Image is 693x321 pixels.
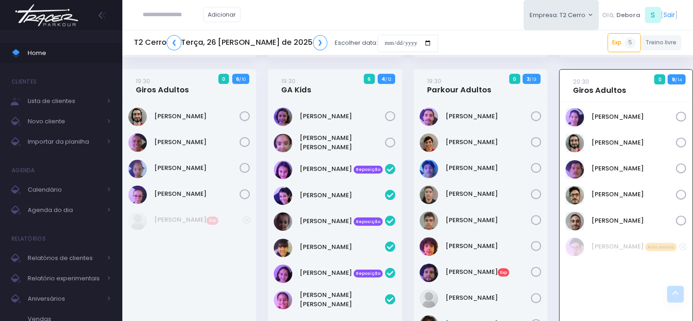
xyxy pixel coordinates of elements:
small: / 12 [385,77,391,82]
span: Reposição [354,218,383,226]
a: [PERSON_NAME] Reposição [300,268,386,278]
span: Calendário [28,184,102,196]
a: [PERSON_NAME] [446,138,531,147]
img: Maycon Martins [128,212,147,230]
a: [PERSON_NAME] [591,190,676,199]
a: 20:30Giros Adultos [573,77,626,95]
a: [PERSON_NAME] [154,138,240,147]
a: 19:30Parkour Adultos [427,76,491,95]
strong: 6 [236,75,239,83]
a: [PERSON_NAME] Reposição [300,217,386,226]
a: [PERSON_NAME] [591,112,676,121]
a: [PERSON_NAME] Reposição [300,164,386,174]
span: 6 [364,74,375,84]
a: [PERSON_NAME] [PERSON_NAME] [300,133,386,151]
span: Reposição [354,166,383,174]
img: Mateus brenner [420,264,438,282]
span: Lista de clientes [28,95,102,107]
small: 19:30 [427,77,441,85]
span: Olá, [603,11,615,20]
div: [ ] [599,5,681,25]
a: ❮ [167,35,181,50]
small: / 14 [675,77,682,83]
img: Barbara Iamauchi [566,108,584,127]
img: Arnaldo Barbosa Pinto [420,108,438,126]
a: [PERSON_NAME] [300,242,386,252]
span: Relatório experimentais [28,273,102,285]
small: 20:30 [573,77,589,86]
img: Manuella Brizuela Munhoz [274,239,292,257]
img: Kleber Barbosa dos Santos Reis [128,133,147,152]
a: [PERSON_NAME] [446,293,531,303]
a: [PERSON_NAME] [591,216,676,225]
img: Maria Clara Grota [274,134,292,152]
a: [PERSON_NAME] [300,191,386,200]
img: Livia Braga de Oliveira [274,187,292,205]
a: Sair [664,10,675,20]
img: Rafael Amaral [566,186,584,205]
img: Gabriel Nakanishi Fortes [566,238,584,256]
span: Home [28,47,111,59]
h4: Relatórios [12,230,46,248]
img: Bruno Milan Perfetto [566,134,584,152]
img: Bruno Milan Perfetto [128,108,147,126]
span: 0 [654,74,665,85]
a: Exp5 [608,33,641,52]
a: [PERSON_NAME] [446,242,531,251]
strong: 9 [672,76,675,83]
strong: 4 [381,75,385,83]
span: Relatórios de clientes [28,252,102,264]
span: 0 [509,74,520,84]
small: 19:30 [282,77,296,85]
span: Aniversários [28,293,102,305]
a: [PERSON_NAME] [154,189,240,199]
img: Vanessa da Silva Chaves [128,186,147,204]
img: Sophia Victoria da Silva Reis [274,291,292,309]
span: Exp [206,217,218,225]
img: Rosa Luiza Barbosa Luciano [128,160,147,178]
span: Agenda do dia [28,204,102,216]
a: [PERSON_NAME] [446,112,531,121]
h4: Clientes [12,73,36,91]
small: / 10 [239,77,246,82]
a: ❯ [313,35,328,50]
a: 19:30Giros Adultos [136,76,189,95]
a: Treino livre [641,35,682,50]
span: 5 [625,37,636,48]
span: Debora [616,11,640,20]
img: Lídia Vicentini [274,212,292,231]
small: 19:30 [136,77,150,85]
img: Natália Neves [420,290,438,308]
img: Lucas Palomino [420,237,438,256]
a: [PERSON_NAME] [591,138,676,147]
img: Leonardo Barreto de Oliveira Campos [420,212,438,230]
span: Aula avulsa [645,243,677,251]
a: [PERSON_NAME] [PERSON_NAME] [300,291,386,309]
div: Escolher data: [134,32,438,54]
a: [PERSON_NAME] [446,164,531,173]
img: Mariana Quirino Sanches [274,265,292,283]
img: Eduardo Ribeiro Castro [420,133,438,152]
img: Douglas Guerra [566,160,584,179]
a: [PERSON_NAME] [300,112,386,121]
small: / 13 [530,77,536,82]
span: S [645,7,661,23]
a: Adicionar [203,7,241,22]
a: [PERSON_NAME] Aula avulsa [591,242,679,251]
a: [PERSON_NAME] [446,189,531,199]
a: [PERSON_NAME]Exp [446,267,531,277]
img: Guilherme Sato [420,186,438,204]
a: 19:30GA Kids [282,76,312,95]
h4: Agenda [12,161,35,180]
span: Novo cliente [28,115,102,127]
a: [PERSON_NAME]Exp [154,215,243,224]
h5: T2 Cerro Terça, 26 [PERSON_NAME] de 2025 [134,35,327,50]
a: [PERSON_NAME] [591,164,676,173]
a: [PERSON_NAME] [446,216,531,225]
span: Importar da planilha [28,136,102,148]
strong: 3 [526,75,530,83]
img: Victor Valente [566,212,584,230]
span: Reposição [354,270,383,278]
a: [PERSON_NAME] [154,164,240,173]
img: Bruna Quirino Sanches [274,161,292,179]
